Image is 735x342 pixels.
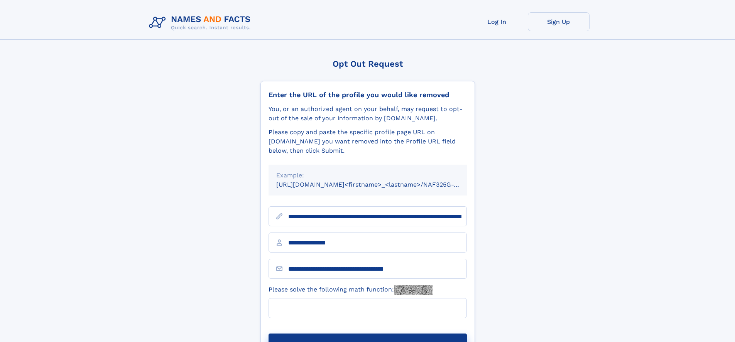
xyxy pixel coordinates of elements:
[269,91,467,99] div: Enter the URL of the profile you would like removed
[269,128,467,155] div: Please copy and paste the specific profile page URL on [DOMAIN_NAME] you want removed into the Pr...
[276,181,482,188] small: [URL][DOMAIN_NAME]<firstname>_<lastname>/NAF325G-xxxxxxxx
[269,104,467,123] div: You, or an authorized agent on your behalf, may request to opt-out of the sale of your informatio...
[528,12,590,31] a: Sign Up
[466,12,528,31] a: Log In
[276,171,459,180] div: Example:
[146,12,257,33] img: Logo Names and Facts
[269,285,433,295] label: Please solve the following math function:
[260,59,475,69] div: Opt Out Request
